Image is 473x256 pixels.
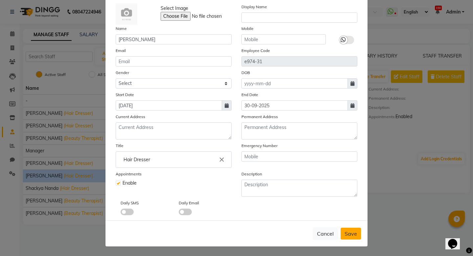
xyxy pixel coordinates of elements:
[123,180,137,187] span: Enable
[116,171,142,177] label: Appointments
[241,78,348,89] input: yyyy-mm-dd
[116,56,232,66] input: Email
[241,143,278,149] label: Emergency Number
[241,92,258,98] label: End Date
[116,70,129,76] label: Gender
[121,200,139,206] label: Daily SMS
[241,26,254,32] label: Mobile
[161,12,250,21] input: Select Image
[116,114,145,120] label: Current Address
[116,100,222,111] input: yyyy-mm-dd
[179,200,199,206] label: Daily Email
[119,153,229,166] input: Enter the Title
[345,230,357,237] span: Save
[241,114,278,120] label: Permanent Address
[313,227,338,240] button: Cancel
[116,26,127,32] label: Name
[241,100,348,111] input: yyyy-mm-dd
[241,151,357,162] input: Mobile
[241,48,270,54] label: Employee Code
[241,70,250,76] label: DOB
[341,228,361,240] button: Save
[116,34,232,44] input: Name
[116,3,137,25] img: Cinque Terre
[241,171,262,177] label: Description
[241,34,326,44] input: Mobile
[241,56,357,66] input: Employee Code
[116,48,126,54] label: Email
[116,92,134,98] label: Start Date
[445,230,466,249] iframe: chat widget
[161,5,188,12] span: Select Image
[116,143,124,149] label: Title
[241,4,267,10] label: Display Name
[218,156,225,163] i: Close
